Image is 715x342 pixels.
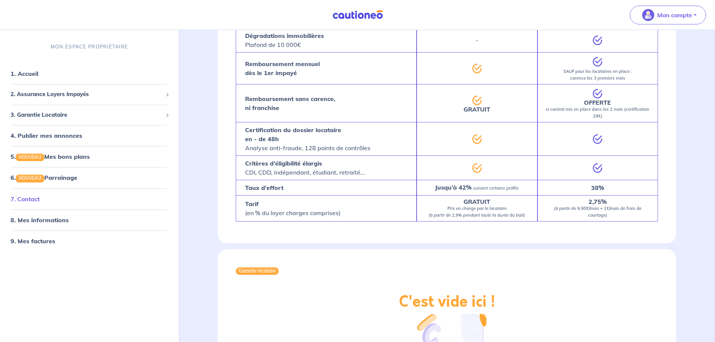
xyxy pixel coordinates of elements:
[11,132,82,139] a: 4. Publier mes annonces
[11,90,163,99] span: 2. Assurance Loyers Impayés
[11,153,90,160] a: 5.NOUVEAUMes bons plans
[563,69,632,81] em: SAUF pour les locataires en place : carence les 3 premiers mois
[435,184,471,191] strong: Jusqu’à 42%
[11,195,40,203] a: 7. Contact
[245,95,335,111] strong: Remboursement sans carence, ni franchise
[3,128,176,143] div: 4. Publier mes annonces
[11,174,77,181] a: 6.NOUVEAUParrainage
[642,9,654,21] img: illu_account_valid_menu.svg
[657,11,692,20] p: Mon compte
[3,149,176,164] div: 5.NOUVEAUMes bons plans
[399,293,495,311] h2: C'est vide ici !
[464,105,490,113] strong: GRATUIT
[245,160,322,167] strong: Critères d’éligibilité élargis
[245,184,283,191] strong: Taux d’effort
[3,108,176,122] div: 3. Garantie Locataire
[236,267,279,275] div: Garantie locataire
[3,212,176,227] div: 8. Mes informations
[245,200,259,208] strong: Tarif
[429,206,525,218] em: Pris en charge par le locataire (à partir de 2,9% pendant toute la durée du bail)
[11,237,55,245] a: 9. Mes factures
[554,206,641,218] em: (à partir de 9,90€/mois + 1€/mois de frais de courtage)
[3,234,176,249] div: 9. Mes factures
[589,198,607,205] strong: 2,75%
[464,198,490,205] strong: GRATUIT
[546,107,649,119] em: si contrat mis en place dans les 2 mois (certification 29€)
[3,191,176,206] div: 7. Contact
[3,87,176,102] div: 2. Assurance Loyers Impayés
[3,66,176,81] div: 1. Accueil
[245,32,324,39] strong: Dégradations immobilières
[473,185,519,191] em: suivant certains profils
[245,60,320,77] strong: Remboursement mensuel dès le 1er impayé
[584,99,611,106] strong: OFFERTE
[630,6,706,24] button: illu_account_valid_menu.svgMon compte
[51,43,128,50] p: MON ESPACE PROPRIÉTAIRE
[11,216,69,224] a: 8. Mes informations
[11,70,38,77] a: 1. Accueil
[11,111,163,119] span: 3. Garantie Locataire
[245,31,324,49] p: Plafond de 10 000€
[245,199,340,217] p: (en % du loyer charges comprises)
[3,170,176,185] div: 6.NOUVEAUParrainage
[591,184,604,191] strong: 38%
[245,125,370,152] p: Analyse anti-fraude, 128 points de contrôles
[417,28,537,52] div: -
[330,10,386,20] img: Cautioneo
[245,126,341,143] strong: Certification du dossier locataire en - de 48h
[245,159,365,177] p: CDI, CDD, indépendant, étudiant, retraité...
